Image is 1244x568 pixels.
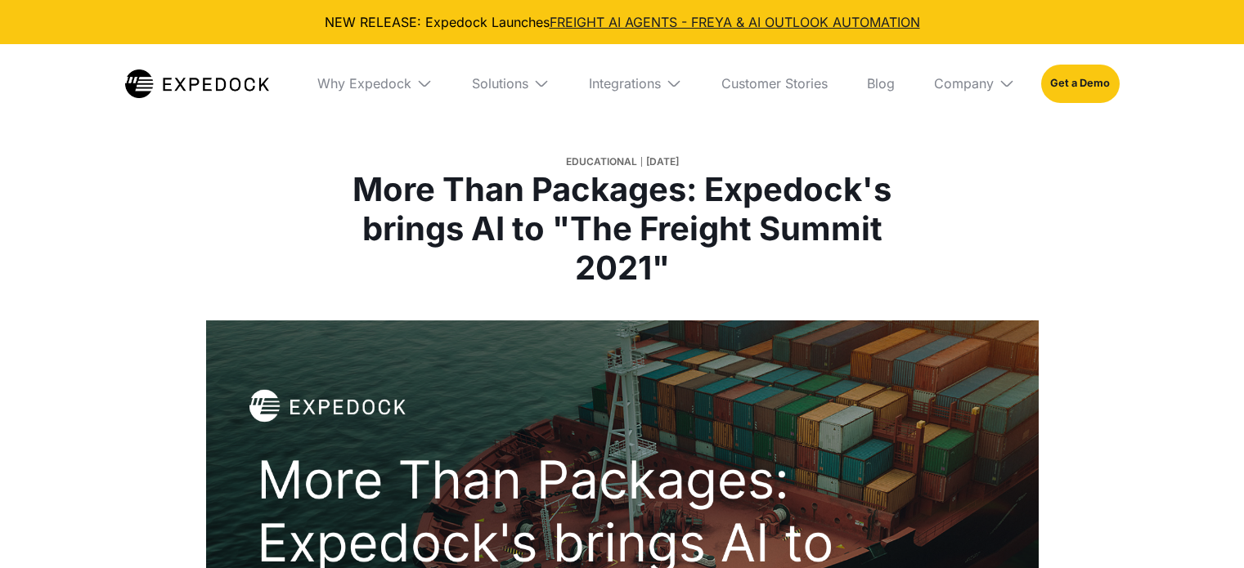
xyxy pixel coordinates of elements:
[304,44,446,123] div: Why Expedock
[646,154,679,170] div: [DATE]
[566,154,637,170] div: Educational
[472,75,528,92] div: Solutions
[921,44,1028,123] div: Company
[459,44,563,123] div: Solutions
[708,44,841,123] a: Customer Stories
[319,170,926,288] h1: More Than Packages: Expedock's brings AI to "The Freight Summit 2021"
[854,44,908,123] a: Blog
[589,75,661,92] div: Integrations
[13,13,1231,31] div: NEW RELEASE: Expedock Launches
[1041,65,1119,102] a: Get a Demo
[317,75,411,92] div: Why Expedock
[576,44,695,123] div: Integrations
[934,75,994,92] div: Company
[550,14,920,30] a: FREIGHT AI AGENTS - FREYA & AI OUTLOOK AUTOMATION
